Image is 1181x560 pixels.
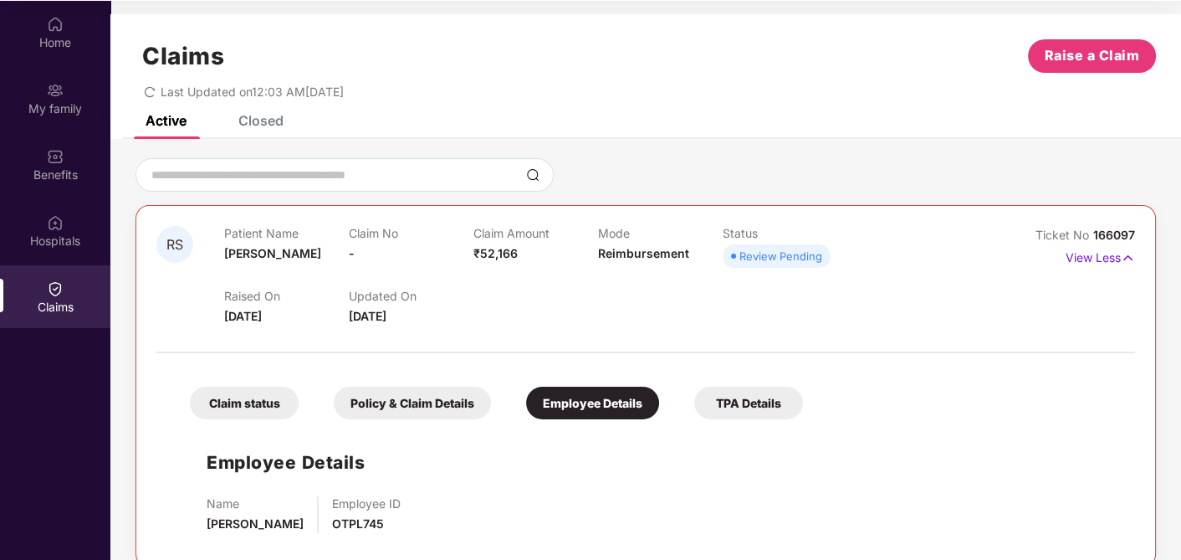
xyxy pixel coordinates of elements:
span: OTPL745 [332,516,384,531]
img: svg+xml;base64,PHN2ZyB4bWxucz0iaHR0cDovL3d3dy53My5vcmcvMjAwMC9zdmciIHdpZHRoPSIxNyIgaGVpZ2h0PSIxNy... [1121,249,1135,267]
div: Claim status [190,387,299,419]
p: Status [723,226,847,240]
span: Last Updated on 12:03 AM[DATE] [161,85,344,99]
p: View Less [1066,244,1135,267]
p: Employee ID [332,496,401,511]
img: svg+xml;base64,PHN2ZyBpZD0iSG9zcGl0YWxzIiB4bWxucz0iaHR0cDovL3d3dy53My5vcmcvMjAwMC9zdmciIHdpZHRoPS... [47,214,64,231]
p: Mode [598,226,723,240]
span: RS [166,238,183,252]
span: - [349,246,355,260]
span: [DATE] [224,309,262,323]
div: Policy & Claim Details [334,387,491,419]
img: svg+xml;base64,PHN2ZyBpZD0iU2VhcmNoLTMyeDMyIiB4bWxucz0iaHR0cDovL3d3dy53My5vcmcvMjAwMC9zdmciIHdpZH... [526,168,539,182]
span: Ticket No [1035,228,1093,242]
span: [PERSON_NAME] [224,246,321,260]
div: Review Pending [739,248,822,265]
div: Active [146,112,187,129]
div: Closed [238,112,284,129]
span: Reimbursement [598,246,689,260]
button: Raise a Claim [1028,39,1156,73]
h1: Employee Details [207,449,365,476]
div: Employee Details [526,387,659,419]
span: Raise a Claim [1045,45,1140,66]
span: [DATE] [349,309,386,323]
img: svg+xml;base64,PHN2ZyBpZD0iQmVuZWZpdHMiIHhtbG5zPSJodHRwOi8vd3d3LnczLm9yZy8yMDAwL3N2ZyIgd2lkdGg9Ij... [47,148,64,165]
p: Raised On [224,289,349,303]
h1: Claims [142,42,224,70]
img: svg+xml;base64,PHN2ZyBpZD0iSG9tZSIgeG1sbnM9Imh0dHA6Ly93d3cudzMub3JnLzIwMDAvc3ZnIiB3aWR0aD0iMjAiIG... [47,16,64,33]
span: redo [144,85,156,99]
div: TPA Details [694,387,803,419]
span: [PERSON_NAME] [207,516,304,531]
span: ₹52,166 [473,246,518,260]
p: Updated On [349,289,473,303]
span: 166097 [1093,228,1135,242]
img: svg+xml;base64,PHN2ZyB3aWR0aD0iMjAiIGhlaWdodD0iMjAiIHZpZXdCb3g9IjAgMCAyMCAyMCIgZmlsbD0ibm9uZSIgeG... [47,82,64,99]
p: Name [207,496,304,511]
p: Claim Amount [473,226,598,240]
p: Patient Name [224,226,349,240]
p: Claim No [349,226,473,240]
img: svg+xml;base64,PHN2ZyBpZD0iQ2xhaW0iIHhtbG5zPSJodHRwOi8vd3d3LnczLm9yZy8yMDAwL3N2ZyIgd2lkdGg9IjIwIi... [47,280,64,297]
